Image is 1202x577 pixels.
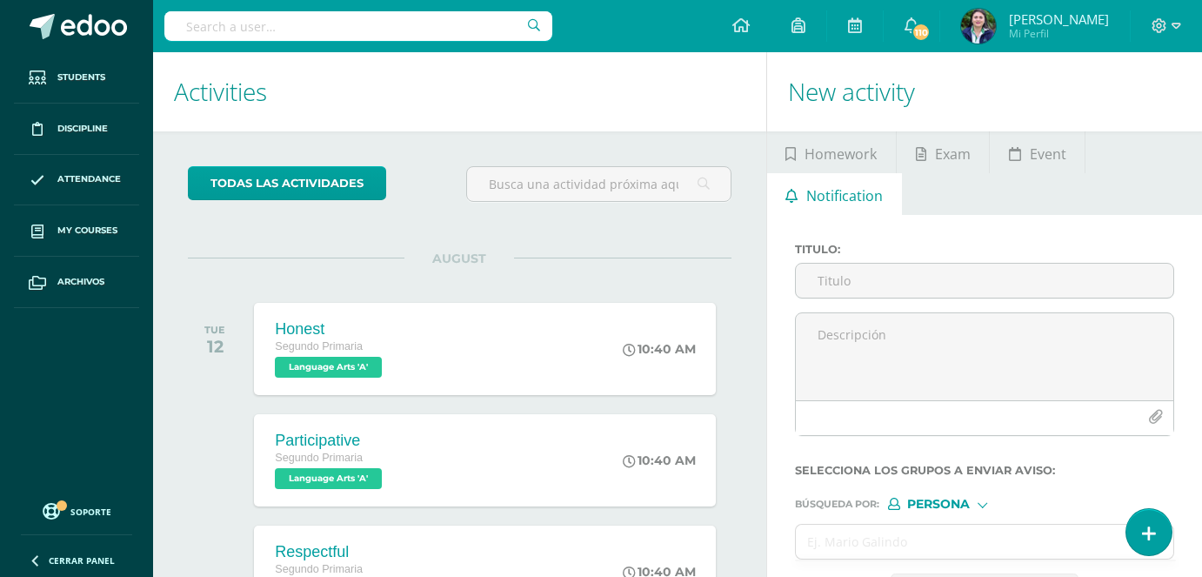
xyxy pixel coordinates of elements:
span: Event [1030,133,1066,175]
span: Homework [805,133,877,175]
span: Students [57,70,105,84]
label: Titulo : [795,243,1174,256]
span: Notification [806,175,883,217]
span: [PERSON_NAME] [1009,10,1109,28]
img: 8792ea101102b15321d756c508217fbe.png [961,9,996,44]
span: Mi Perfil [1009,26,1109,41]
a: Students [14,52,139,104]
span: Archivos [57,275,104,289]
a: Homework [767,131,896,173]
input: Busca una actividad próxima aquí... [467,167,730,201]
span: Búsqueda por : [795,500,879,509]
a: Event [990,131,1085,173]
div: 10:40 AM [623,453,696,468]
input: Ej. Mario Galindo [796,525,1139,559]
span: Language Arts 'A' [275,468,382,489]
div: [object Object] [888,498,1018,510]
a: Discipline [14,104,139,155]
span: Attendance [57,172,121,186]
span: My courses [57,224,117,238]
div: 10:40 AM [623,341,696,357]
a: todas las Actividades [188,166,386,200]
label: Selecciona los grupos a enviar aviso : [795,464,1174,477]
input: Titulo [796,264,1173,298]
span: Soporte [70,506,111,518]
span: Persona [907,500,970,509]
span: Discipline [57,122,108,136]
a: Soporte [21,499,132,522]
div: TUE [204,324,225,336]
div: Participative [275,432,386,450]
span: Cerrar panel [49,554,115,567]
span: Segundo Primaria [275,563,363,575]
span: Segundo Primaria [275,452,363,464]
input: Search a user… [164,11,552,41]
h1: New activity [788,52,1181,131]
span: Language Arts 'A' [275,357,382,378]
div: Honest [275,320,386,339]
span: Exam [935,133,971,175]
span: AUGUST [404,251,514,266]
a: Exam [897,131,989,173]
span: Segundo Primaria [275,340,363,352]
h1: Activities [174,52,745,131]
a: Notification [767,173,902,215]
a: Archivos [14,257,139,308]
span: 110 [912,23,931,42]
div: Respectful [275,543,386,561]
div: 12 [204,336,225,357]
a: My courses [14,205,139,257]
a: Attendance [14,155,139,206]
